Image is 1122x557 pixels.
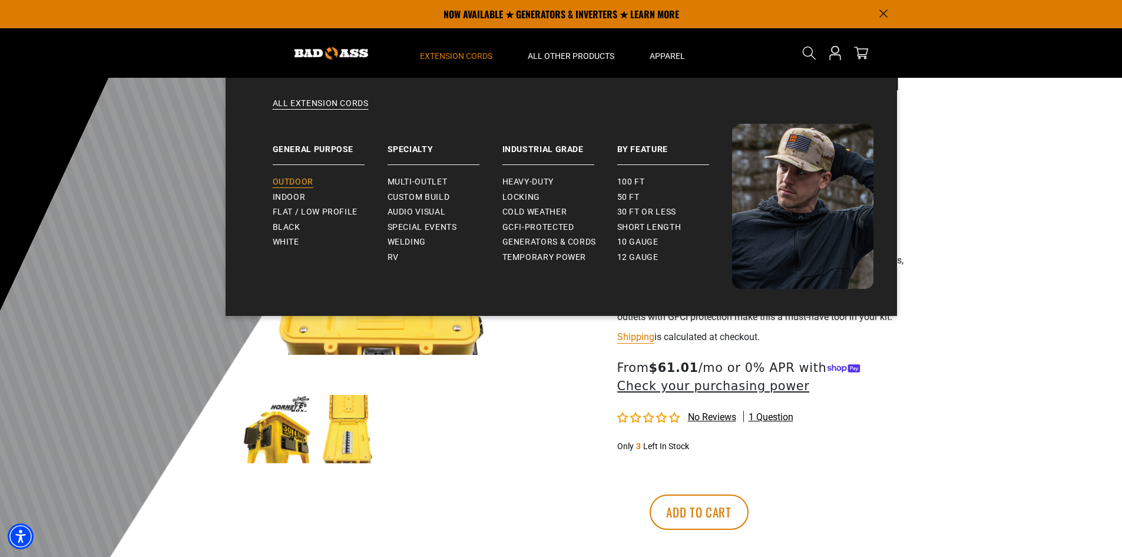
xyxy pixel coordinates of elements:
span: White [273,237,299,248]
a: 12 gauge [617,250,732,265]
span: Outdoor [273,177,313,187]
a: Indoor [273,190,388,205]
a: cart [852,46,871,60]
a: General Purpose [273,124,388,165]
a: Industrial Grade [502,124,617,165]
summary: Search [800,44,819,62]
a: 30 ft or less [617,205,732,220]
span: 30 ft or less [617,207,676,217]
a: White [273,235,388,250]
img: Bad Ass Extension Cords [732,124,873,289]
a: Cold Weather [502,205,617,220]
a: By Feature [617,124,732,165]
span: Only [617,441,634,451]
a: 10 gauge [617,235,732,250]
span: 10 gauge [617,237,658,248]
span: Custom Build [388,192,450,203]
a: RV [388,250,502,265]
span: 1 question [749,411,793,424]
span: Locking [502,192,540,203]
div: Accessibility Menu [8,523,34,549]
span: Special Events [388,222,457,233]
span: No reviews [688,411,736,423]
span: Black [273,222,300,233]
span: Heavy-Duty [502,177,554,187]
span: 3 [636,441,641,451]
a: Short Length [617,220,732,235]
a: Welding [388,235,502,250]
span: All Other Products [528,51,614,61]
a: Flat / Low Profile [273,205,388,220]
span: Extension Cords [420,51,492,61]
a: Heavy-Duty [502,174,617,190]
a: Special Events [388,220,502,235]
span: Short Length [617,222,681,233]
span: Apparel [650,51,685,61]
span: 12 gauge [617,252,658,263]
a: Audio Visual [388,205,502,220]
div: is calculated at checkout. [617,329,906,345]
span: Multi-Outlet [388,177,448,187]
span: 100 ft [617,177,645,187]
a: Shipping [617,331,654,342]
a: Custom Build [388,190,502,205]
a: Temporary Power [502,250,617,265]
a: Open this option [826,28,845,78]
span: Temporary Power [502,252,587,263]
summary: All Other Products [510,28,632,78]
a: Specialty [388,124,502,165]
span: Indoor [273,192,306,203]
summary: Apparel [632,28,703,78]
a: Locking [502,190,617,205]
a: 50 ft [617,190,732,205]
span: Cold Weather [502,207,567,217]
span: Our temp power Hornet Box packs a power full punch with 12 outlets, weatherproof covers, and ligh... [617,255,903,322]
span: Left In Stock [643,441,689,451]
span: RV [388,252,399,263]
button: Add to cart [650,495,749,530]
span: GCFI-Protected [502,222,574,233]
a: Black [273,220,388,235]
a: Generators & Cords [502,235,617,250]
a: 100 ft [617,174,732,190]
span: Audio Visual [388,207,446,217]
a: All Extension Cords [249,98,873,124]
a: Multi-Outlet [388,174,502,190]
span: Welding [388,237,426,248]
a: Outdoor [273,174,388,190]
img: Bad Ass Extension Cords [294,47,368,60]
summary: Extension Cords [402,28,510,78]
span: 0.00 stars [617,413,682,424]
span: 50 ft [617,192,640,203]
span: Flat / Low Profile [273,207,358,217]
a: GCFI-Protected [502,220,617,235]
span: Generators & Cords [502,237,597,248]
